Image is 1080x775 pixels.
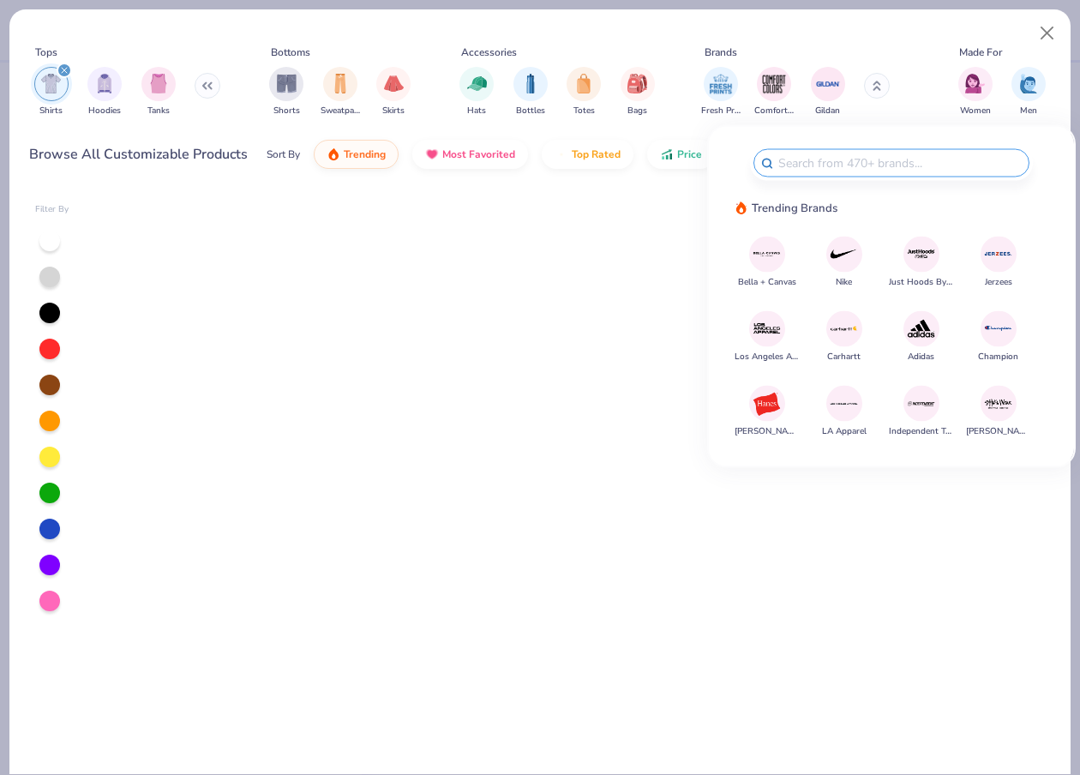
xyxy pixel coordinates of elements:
img: Tanks Image [149,74,168,93]
div: filter for Totes [567,67,601,117]
div: filter for Shorts [269,67,303,117]
img: Hats Image [467,74,487,93]
span: Just Hoods By AWDis [889,275,953,288]
button: filter button [87,67,122,117]
button: filter button [34,67,69,117]
button: filter button [376,67,411,117]
button: Most Favorited [412,140,528,169]
button: AdidasAdidas [903,310,939,363]
span: Bottles [516,105,545,117]
div: Made For [959,45,1002,60]
button: Los Angeles ApparelLos Angeles Apparel [735,310,799,363]
span: Fresh Prints [701,105,741,117]
div: filter for Bags [621,67,655,117]
img: Shaka Wear [983,388,1013,418]
button: Shaka Wear[PERSON_NAME] [966,386,1030,438]
button: CarharttCarhartt [826,310,862,363]
img: Bottles Image [521,74,540,93]
img: Carhartt [829,314,859,344]
button: filter button [701,67,741,117]
span: Most Favorited [442,147,515,161]
input: Search from 470+ brands... [777,153,1022,173]
button: LA ApparelLA Apparel [822,386,867,438]
span: Hoodies [88,105,121,117]
span: Skirts [382,105,405,117]
div: Brands [705,45,737,60]
button: filter button [321,67,360,117]
div: Browse All Customizable Products [29,144,248,165]
img: Fresh Prints Image [708,71,734,97]
button: Price [647,140,715,169]
button: Hanes[PERSON_NAME] [735,386,799,438]
div: filter for Women [958,67,993,117]
button: filter button [958,67,993,117]
span: LA Apparel [822,425,867,438]
img: Los Angeles Apparel [752,314,782,344]
div: filter for Men [1011,67,1046,117]
img: Women Image [965,74,985,93]
div: filter for Sweatpants [321,67,360,117]
div: filter for Hats [459,67,494,117]
span: Los Angeles Apparel [735,350,799,363]
span: Trending [344,147,386,161]
div: filter for Comfort Colors [754,67,794,117]
button: filter button [811,67,845,117]
span: Champion [978,350,1018,363]
img: Shirts Image [41,74,61,93]
button: Trending [314,140,399,169]
span: Shirts [39,105,63,117]
img: Nike [829,239,859,269]
img: Men Image [1019,74,1038,93]
span: Price [677,147,702,161]
span: Adidas [908,350,934,363]
button: filter button [754,67,794,117]
img: Jerzees [983,239,1013,269]
span: Bags [627,105,647,117]
span: Trending Brands [752,200,837,217]
span: [PERSON_NAME] [735,425,799,438]
button: Close [1031,17,1064,50]
div: Tops [35,45,57,60]
button: ChampionChampion [978,310,1018,363]
span: Independent Trading Co. [889,425,953,438]
span: Hats [467,105,486,117]
img: Independent Trading Co. [906,388,936,418]
div: filter for Gildan [811,67,845,117]
img: Skirts Image [384,74,404,93]
img: Bags Image [627,74,646,93]
span: Totes [573,105,595,117]
div: filter for Bottles [513,67,548,117]
span: Women [960,105,991,117]
button: filter button [513,67,548,117]
button: filter button [269,67,303,117]
img: Hoodies Image [95,74,114,93]
button: JerzeesJerzees [981,236,1017,288]
img: Totes Image [574,74,593,93]
button: filter button [621,67,655,117]
img: Shorts Image [277,74,297,93]
img: Gildan Image [815,71,841,97]
button: filter button [459,67,494,117]
img: Just Hoods By AWDis [906,239,936,269]
img: Bella + Canvas [752,239,782,269]
button: filter button [141,67,176,117]
span: Nike [836,275,852,288]
span: Gildan [815,105,840,117]
span: Sweatpants [321,105,360,117]
div: Accessories [461,45,517,60]
button: Independent Trading Co.Independent Trading Co. [889,386,953,438]
span: Top Rated [572,147,621,161]
span: Men [1020,105,1037,117]
img: LA Apparel [829,388,859,418]
span: Bella + Canvas [738,275,796,288]
img: Comfort Colors Image [761,71,787,97]
img: most_fav.gif [425,147,439,161]
span: Tanks [147,105,170,117]
button: Top Rated [542,140,633,169]
img: TopRated.gif [555,147,568,161]
img: Champion [983,314,1013,344]
div: filter for Skirts [376,67,411,117]
div: filter for Shirts [34,67,69,117]
div: Sort By [267,147,300,162]
img: Adidas [906,314,936,344]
